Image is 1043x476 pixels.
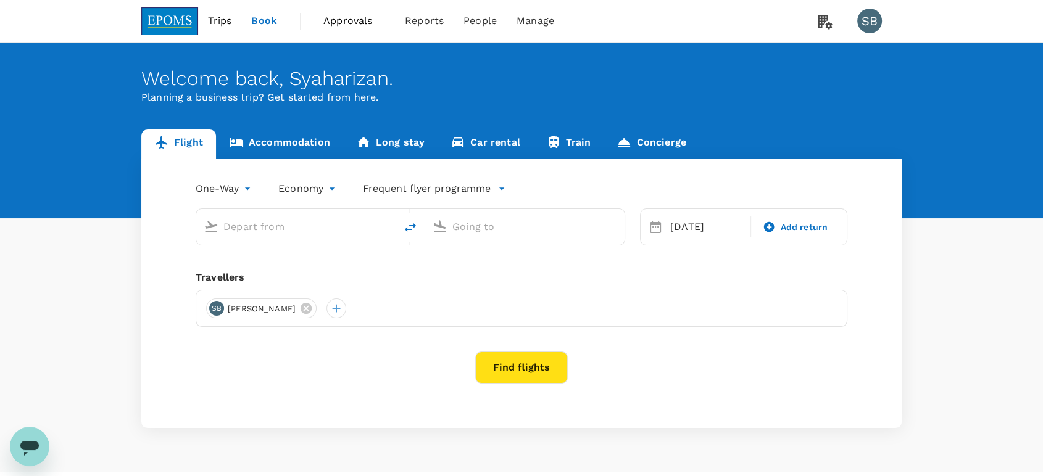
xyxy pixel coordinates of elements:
[208,14,232,28] span: Trips
[517,14,554,28] span: Manage
[141,129,216,159] a: Flight
[387,225,389,228] button: Open
[463,14,497,28] span: People
[223,217,370,236] input: Depart from
[196,270,847,285] div: Travellers
[196,179,254,199] div: One-Way
[209,301,224,316] div: SB
[216,129,343,159] a: Accommodation
[475,351,568,384] button: Find flights
[396,213,425,242] button: delete
[438,129,533,159] a: Car rental
[780,221,828,234] span: Add return
[206,298,317,318] div: SB[PERSON_NAME]
[533,129,604,159] a: Train
[141,7,198,35] img: EPOMS SDN BHD
[220,303,303,315] span: [PERSON_NAME]
[665,215,748,239] div: [DATE]
[363,181,491,196] p: Frequent flyer programme
[616,225,618,228] button: Open
[363,181,505,196] button: Frequent flyer programme
[405,14,444,28] span: Reports
[323,14,385,28] span: Approvals
[251,14,277,28] span: Book
[343,129,438,159] a: Long stay
[857,9,882,33] div: SB
[278,179,338,199] div: Economy
[604,129,699,159] a: Concierge
[141,90,902,105] p: Planning a business trip? Get started from here.
[452,217,599,236] input: Going to
[10,427,49,466] iframe: Button to launch messaging window
[141,67,902,90] div: Welcome back , Syaharizan .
